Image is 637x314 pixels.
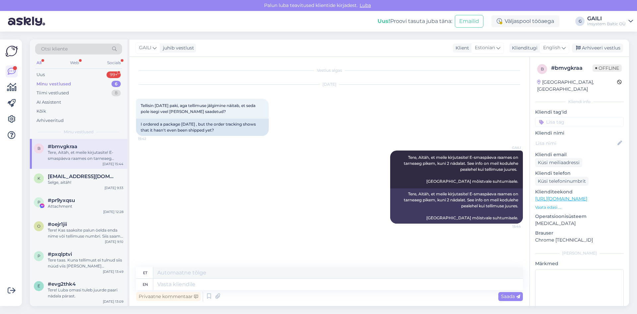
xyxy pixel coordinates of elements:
[535,204,624,210] p: Vaata edasi ...
[390,188,523,224] div: Tere, Aitäh, et meile kirjutasite! E-smaspäeva raames on tarneaeg pikem, kuni 2 nädalat. See info...
[48,257,123,269] div: Tere taas. Kuna tellimust ei tulnud siis nüüd viis [PERSON_NAME] hommikuse paki ära. Vabandame.
[48,173,117,179] span: kaire.leet@mail.ee
[543,44,560,52] span: English
[535,151,624,158] p: Kliendi email
[541,66,544,71] span: b
[509,45,537,52] div: Klienditugi
[535,250,624,256] div: [PERSON_NAME]
[48,203,123,209] div: Attachment
[37,254,40,259] span: p
[5,45,18,57] img: Askly Logo
[593,64,622,72] span: Offline
[496,224,521,229] span: 15:44
[587,16,626,21] div: GAILI
[105,185,123,190] div: [DATE] 9:33
[535,220,624,227] p: [MEDICAL_DATA]
[48,281,76,287] span: #evg2thk4
[535,260,624,267] p: Märkmed
[551,64,593,72] div: # bmvgkraa
[64,129,94,135] span: Minu vestlused
[535,170,624,177] p: Kliendi telefon
[48,221,67,227] span: #oejr1jii
[160,45,194,52] div: juhib vestlust
[358,2,373,8] span: Luba
[535,130,624,137] p: Kliendi nimi
[143,279,148,290] div: en
[143,267,147,278] div: et
[535,230,624,237] p: Brauser
[37,146,40,151] span: b
[491,15,559,27] div: Väljaspool tööaega
[106,71,121,78] div: 99+
[136,67,523,73] div: Vestlus algas
[103,269,123,274] div: [DATE] 13:49
[453,45,469,52] div: Klient
[141,103,256,114] span: Tellisin [DATE] paki, aga tellimuse jälgimine näitab, et seda pole isegi veel [PERSON_NAME] saade...
[496,145,521,150] span: GAILI
[535,177,589,186] div: Küsi telefoninumbrit
[535,140,616,147] input: Lisa nimi
[103,209,123,214] div: [DATE] 12:28
[535,237,624,244] p: Chrome [TECHNICAL_ID]
[572,44,623,52] div: Arhiveeri vestlus
[535,109,624,116] p: Kliendi tag'id
[587,21,626,27] div: Insystem Baltic OÜ
[136,292,201,301] div: Privaatne kommentaar
[378,17,452,25] div: Proovi tasuta juba täna:
[111,81,121,87] div: 6
[48,144,77,150] span: #bmvgkraa
[41,46,68,52] span: Otsi kliente
[535,99,624,105] div: Kliendi info
[535,117,624,127] input: Lisa tag
[48,197,75,203] span: #pr9yxqsu
[48,179,123,185] div: Selge, aitäh!
[36,117,64,124] div: Arhiveeritud
[36,81,71,87] div: Minu vestlused
[48,227,123,239] div: Tere! Kas saaksite palun öelda enda nime või tellimuse numbri. Siis saame kinnitada kas tellimus ...
[455,15,483,28] button: Emailid
[48,251,72,257] span: #pxqlptvi
[37,176,40,181] span: k
[105,239,123,244] div: [DATE] 9:10
[535,196,587,202] a: [URL][DOMAIN_NAME]
[37,283,40,288] span: e
[537,79,617,93] div: [GEOGRAPHIC_DATA], [GEOGRAPHIC_DATA]
[106,58,122,67] div: Socials
[37,224,40,229] span: o
[35,58,43,67] div: All
[103,161,123,166] div: [DATE] 15:44
[404,155,519,184] span: Tere, Aitäh, et meile kirjutasite! E-smaspäeva raames on tarneaeg pikem, kuni 2 nädalat. See info...
[378,18,390,24] b: Uus!
[136,119,269,136] div: I ordered a package [DATE] , but the order tracking shows that it hasn't even been shipped yet?
[136,81,523,87] div: [DATE]
[36,108,46,115] div: Kõik
[48,150,123,161] div: Tere, Aitäh, et meile kirjutasite! E-smaspäeva raames on tarneaeg pikem, kuni 2 nädalat. See info...
[535,188,624,195] p: Klienditeekond
[111,90,121,96] div: 8
[475,44,495,52] span: Estonian
[587,16,633,27] a: GAILIInsystem Baltic OÜ
[138,136,163,141] span: 15:42
[103,299,123,304] div: [DATE] 13:09
[48,287,123,299] div: Tere! Luba omasi tuleb juurde paari nädala pärast.
[535,213,624,220] p: Operatsioonisüsteem
[36,99,61,106] div: AI Assistent
[575,17,585,26] div: G
[37,200,40,205] span: p
[501,293,520,299] span: Saada
[139,44,151,52] span: GAILI
[36,71,45,78] div: Uus
[535,158,582,167] div: Küsi meiliaadressi
[69,58,80,67] div: Web
[36,90,69,96] div: Tiimi vestlused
